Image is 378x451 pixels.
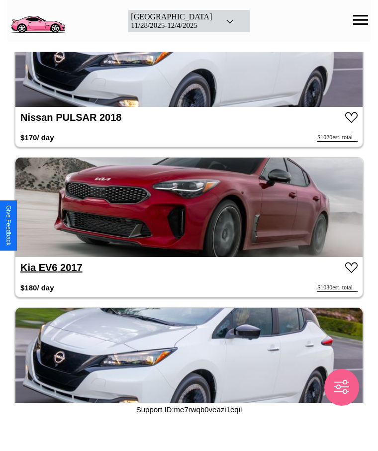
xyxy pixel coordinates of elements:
[5,205,12,246] div: Give Feedback
[131,12,212,21] div: [GEOGRAPHIC_DATA]
[317,134,358,142] div: $ 1020 est. total
[20,112,121,123] a: Nissan PULSAR 2018
[317,284,358,292] div: $ 1080 est. total
[20,278,54,297] h3: $ 180 / day
[7,5,68,35] img: logo
[20,128,54,147] h3: $ 170 / day
[136,403,242,416] p: Support ID: me7rwqb0veazi1eqil
[20,262,83,273] a: Kia EV6 2017
[131,21,212,30] div: 11 / 28 / 2025 - 12 / 4 / 2025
